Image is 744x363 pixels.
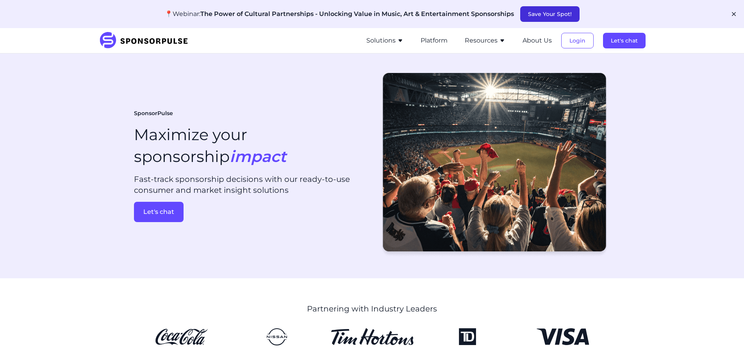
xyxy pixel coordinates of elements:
img: TD [426,328,509,345]
iframe: Chat Widget [705,326,744,363]
p: Fast-track sponsorship decisions with our ready-to-use consumer and market insight solutions [134,174,366,196]
h1: Maximize your sponsorship [134,124,286,167]
img: Tim Hortons [331,328,414,345]
button: About Us [523,36,552,45]
a: About Us [523,37,552,44]
a: Let's chat [134,202,366,222]
img: Nissan [236,328,318,345]
span: The Power of Cultural Partnerships - Unlocking Value in Music, Art & Entertainment Sponsorships [200,10,514,18]
button: Solutions [366,36,403,45]
a: Login [561,37,594,44]
img: SponsorPulse [99,32,194,49]
p: 📍Webinar: [165,9,514,19]
a: Save Your Spot! [520,11,580,18]
button: Resources [465,36,505,45]
span: SponsorPulse [134,110,173,117]
button: Platform [421,36,448,45]
img: Visa [521,328,604,345]
a: Let's chat [603,37,646,44]
p: Partnering with Industry Leaders [193,303,551,314]
button: Login [561,33,594,48]
button: Save Your Spot! [520,6,580,22]
img: CocaCola [140,328,223,345]
button: Let's chat [134,202,184,222]
button: Let's chat [603,33,646,48]
i: impact [230,147,286,166]
a: Platform [421,37,448,44]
